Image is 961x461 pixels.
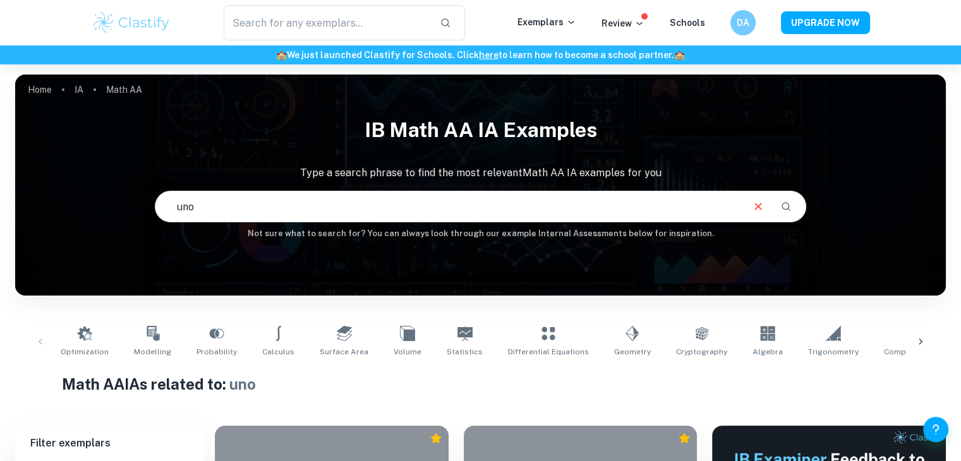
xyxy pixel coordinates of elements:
span: 🏫 [276,50,287,60]
span: Calculus [262,346,294,357]
span: Differential Equations [508,346,589,357]
div: Premium [678,432,691,445]
button: Clear [746,195,770,219]
span: Probability [196,346,237,357]
a: Home [28,81,52,99]
a: Schools [670,18,705,28]
span: Volume [394,346,421,357]
p: Type a search phrase to find the most relevant Math AA IA examples for you [15,165,946,181]
span: Optimization [61,346,109,357]
a: IA [75,81,83,99]
button: Search [775,196,797,217]
h6: DA [735,16,750,30]
button: UPGRADE NOW [781,11,870,34]
span: Complex Numbers [884,346,953,357]
button: DA [730,10,756,35]
h6: We just launched Clastify for Schools. Click to learn how to become a school partner. [3,48,958,62]
span: Surface Area [320,346,368,357]
button: Help and Feedback [923,417,948,442]
h1: Math AA IAs related to: [62,373,900,395]
input: E.g. modelling a logo, player arrangements, shape of an egg... [155,189,741,224]
p: Exemplars [517,15,576,29]
div: Premium [430,432,442,445]
img: Clastify logo [92,10,172,35]
span: Modelling [134,346,171,357]
span: Algebra [752,346,783,357]
p: Math AA [106,83,142,97]
h6: Filter exemplars [15,426,205,461]
span: Statistics [447,346,483,357]
a: here [479,50,499,60]
h1: IB Math AA IA examples [15,110,946,150]
span: Geometry [614,346,651,357]
p: Review [601,16,644,30]
input: Search for any exemplars... [224,5,430,40]
span: 🏫 [674,50,685,60]
span: Cryptography [676,346,727,357]
span: Trigonometry [808,346,859,357]
h6: Not sure what to search for? You can always look through our example Internal Assessments below f... [15,227,946,240]
span: uno [229,375,256,393]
